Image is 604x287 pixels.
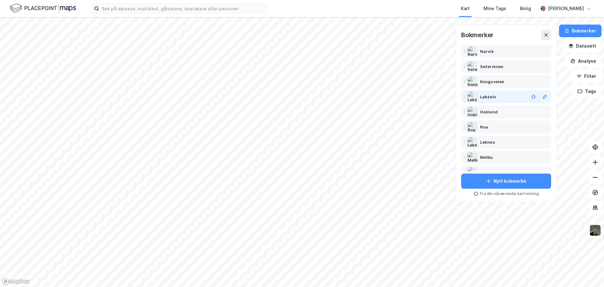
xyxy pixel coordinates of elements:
[467,61,478,72] img: Setermoen
[559,25,601,37] button: Bokmerker
[480,169,515,176] div: [PERSON_NAME]
[99,4,267,13] input: Søk på adresse, matrikkel, gårdeiere, leietakere eller personer
[467,137,478,147] img: Leknes
[573,257,604,287] iframe: Chat Widget
[480,48,494,55] div: Narvik
[565,55,601,67] button: Analyse
[572,85,601,98] button: Tags
[480,138,495,146] div: Leknes
[573,257,604,287] div: Kontrollprogram for chat
[461,30,494,40] div: Bokmerker
[480,123,488,131] div: Roa
[467,77,478,87] img: Kongsveien
[484,5,506,12] div: Mine Tags
[461,5,470,12] div: Kart
[480,93,496,100] div: Lakselv
[467,122,478,132] img: Roa
[467,152,478,162] img: Melbu
[467,167,478,177] img: Myre
[520,5,531,12] div: Bolig
[2,278,30,285] a: Mapbox homepage
[480,63,503,70] div: Setermoen
[480,108,498,116] div: Hokland
[467,46,478,56] img: Narvik
[563,40,601,52] button: Datasett
[10,3,76,14] img: logo.f888ab2527a4732fd821a326f86c7f29.svg
[467,107,478,117] img: Hokland
[467,92,478,102] img: Lakselv
[480,153,493,161] div: Melbu
[548,5,584,12] div: [PERSON_NAME]
[461,191,551,196] div: Fra din nåværende kartvisning
[461,174,551,189] button: Nytt bokmerke
[571,70,601,83] button: Filter
[480,78,504,85] div: Kongsveien
[589,224,601,236] img: 9k=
